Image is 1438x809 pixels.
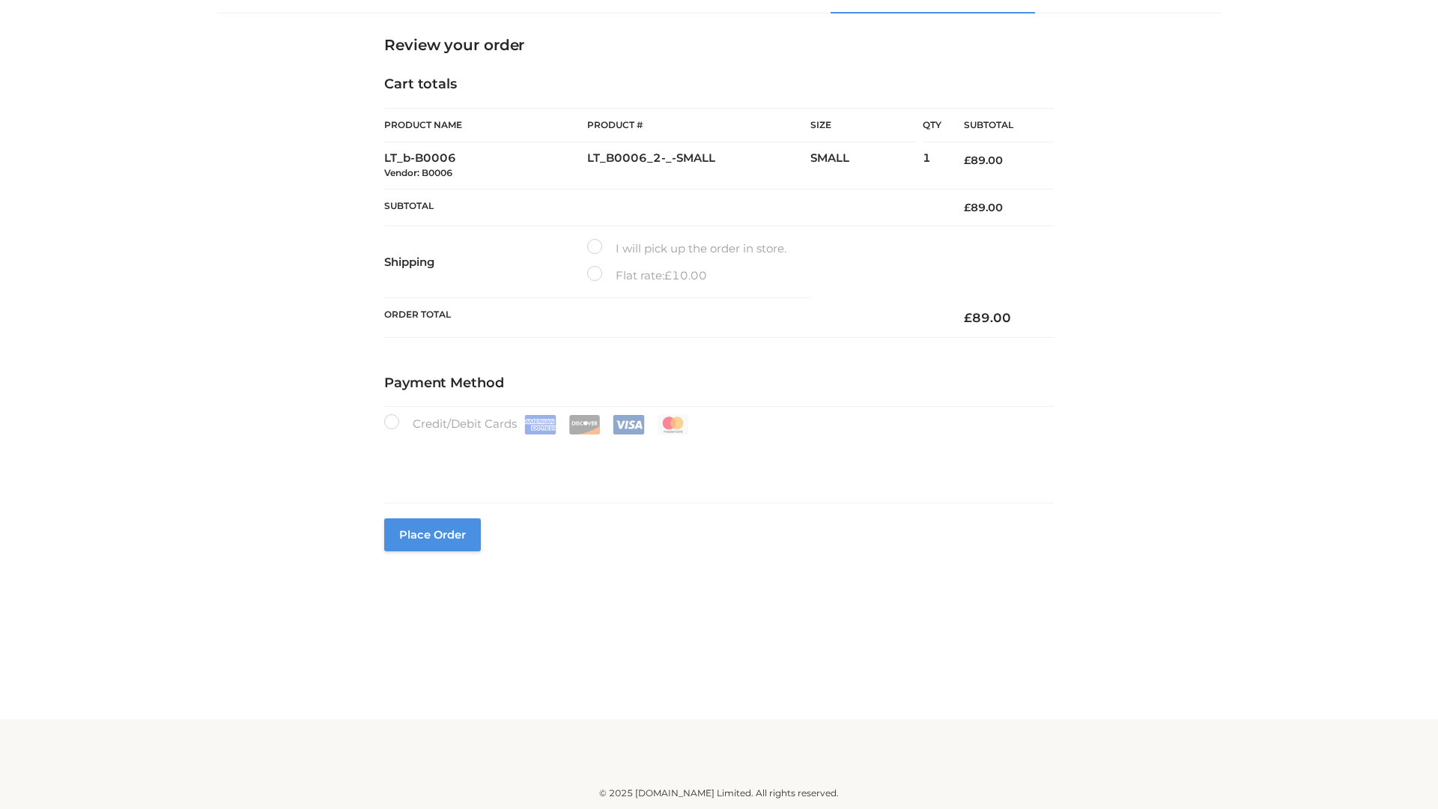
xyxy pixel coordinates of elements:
th: Subtotal [384,189,941,225]
th: Order Total [384,298,941,338]
label: Flat rate: [587,266,707,285]
span: £ [964,310,972,325]
td: SMALL [810,142,923,190]
th: Product Name [384,108,587,142]
bdi: 89.00 [964,201,1003,214]
th: Subtotal [941,109,1054,142]
iframe: Secure payment input frame [381,431,1051,486]
th: Size [810,109,915,142]
td: 1 [923,142,941,190]
label: I will pick up the order in store. [587,239,786,258]
bdi: 89.00 [964,310,1011,325]
h4: Cart totals [384,76,1054,93]
img: Amex [524,415,556,434]
th: Product # [587,108,810,142]
bdi: 10.00 [664,268,707,282]
span: £ [664,268,672,282]
bdi: 89.00 [964,154,1003,167]
img: Discover [568,415,601,434]
small: Vendor: B0006 [384,167,452,178]
h4: Payment Method [384,375,1054,392]
td: LT_b-B0006 [384,142,587,190]
span: £ [964,201,971,214]
img: Mastercard [657,415,689,434]
span: £ [964,154,971,167]
td: LT_B0006_2-_-SMALL [587,142,810,190]
button: Place order [384,518,481,551]
div: © 2025 [DOMAIN_NAME] Limited. All rights reserved. [222,786,1216,801]
img: Visa [613,415,645,434]
h3: Review your order [384,36,1054,54]
th: Shipping [384,226,587,298]
th: Qty [923,108,941,142]
label: Credit/Debit Cards [384,414,691,434]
